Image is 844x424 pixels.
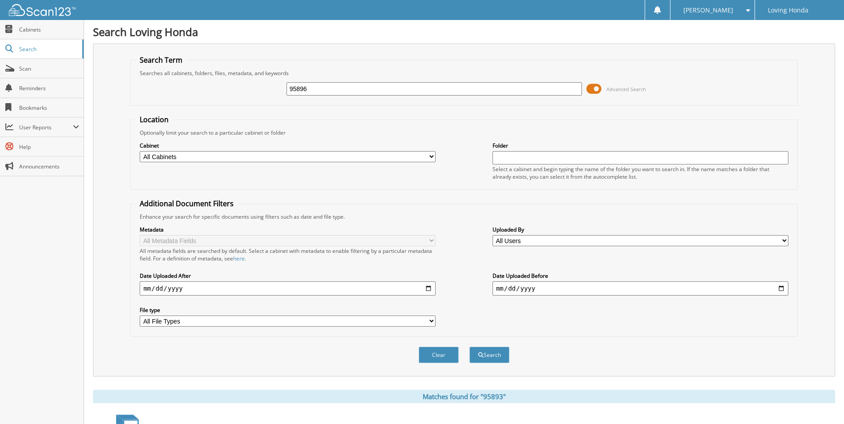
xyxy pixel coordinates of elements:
[140,142,436,149] label: Cabinet
[493,272,788,280] label: Date Uploaded Before
[140,272,436,280] label: Date Uploaded After
[135,129,792,136] div: Optionally limit your search to a particular cabinet or folder
[19,65,79,72] span: Scan
[140,247,436,262] div: All metadata fields are searched by default. Select a cabinet with metadata to enable filtering b...
[606,86,646,92] span: Advanced Search
[19,124,73,131] span: User Reports
[93,24,835,39] h1: Search Loving Honda
[768,8,808,13] span: Loving Honda
[19,163,79,170] span: Announcements
[135,115,173,124] legend: Location
[135,199,238,208] legend: Additional Document Filters
[140,281,436,296] input: start
[19,84,79,92] span: Reminders
[419,347,459,363] button: Clear
[19,143,79,151] span: Help
[19,104,79,112] span: Bookmarks
[135,213,792,220] div: Enhance your search for specific documents using filters such as date and file type.
[493,142,788,149] label: Folder
[19,45,78,53] span: Search
[683,8,733,13] span: [PERSON_NAME]
[135,55,187,65] legend: Search Term
[93,390,835,403] div: Matches found for "95893"
[493,165,788,180] div: Select a cabinet and begin typing the name of the folder you want to search in. If the name match...
[19,26,79,33] span: Cabinets
[493,226,788,233] label: Uploaded By
[140,226,436,233] label: Metadata
[469,347,509,363] button: Search
[140,306,436,314] label: File type
[493,281,788,296] input: end
[135,69,792,77] div: Searches all cabinets, folders, files, metadata, and keywords
[233,255,245,262] a: here
[9,4,76,16] img: scan123-logo-white.svg
[800,381,844,424] iframe: Chat Widget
